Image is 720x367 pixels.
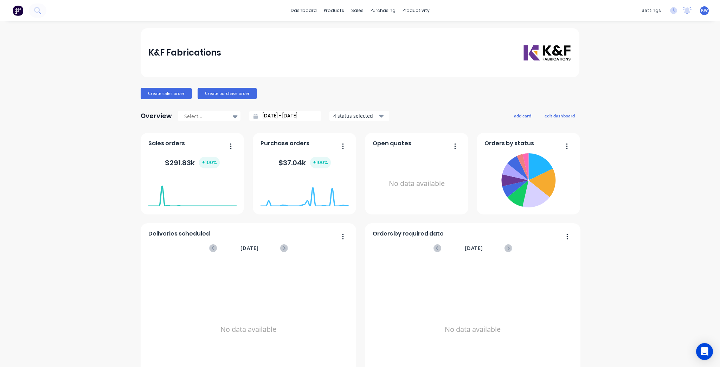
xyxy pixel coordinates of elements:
[148,46,221,60] div: K&F Fabrications
[287,5,320,16] a: dashboard
[522,44,572,62] img: K&F Fabrications
[348,5,367,16] div: sales
[278,157,331,168] div: $ 37.04k
[333,112,378,120] div: 4 status selected
[261,139,309,148] span: Purchase orders
[165,157,220,168] div: $ 291.83k
[367,5,399,16] div: purchasing
[373,230,444,238] span: Orders by required date
[701,7,708,14] span: KW
[141,88,192,99] button: Create sales order
[329,111,389,121] button: 4 status selected
[373,139,411,148] span: Open quotes
[509,111,536,120] button: add card
[373,150,461,217] div: No data available
[638,5,664,16] div: settings
[465,244,483,252] span: [DATE]
[484,139,534,148] span: Orders by status
[240,244,259,252] span: [DATE]
[540,111,579,120] button: edit dashboard
[148,139,185,148] span: Sales orders
[320,5,348,16] div: products
[13,5,23,16] img: Factory
[696,343,713,360] div: Open Intercom Messenger
[141,109,172,123] div: Overview
[399,5,433,16] div: productivity
[310,157,331,168] div: + 100 %
[198,88,257,99] button: Create purchase order
[199,157,220,168] div: + 100 %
